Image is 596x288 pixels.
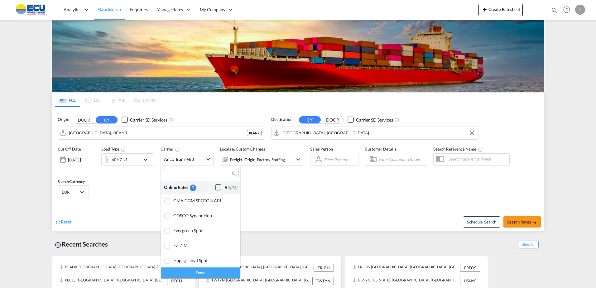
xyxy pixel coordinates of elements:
[231,171,236,176] md-icon: icon-magnify
[190,185,196,191] div: 0
[224,185,237,191] div: All
[173,258,235,263] div: Hapag-Lloyd Spot
[173,198,235,203] div: CMA CGM SPOTON API
[173,228,235,233] div: Evergreen Spot
[173,243,235,248] div: EZ ZIM
[215,184,237,191] md-checkbox: Checkbox No Ink
[173,213,235,218] div: COSCO SynconHub
[164,184,190,191] div: Online Rates
[230,185,237,190] span: (36)
[161,267,240,278] div: Done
